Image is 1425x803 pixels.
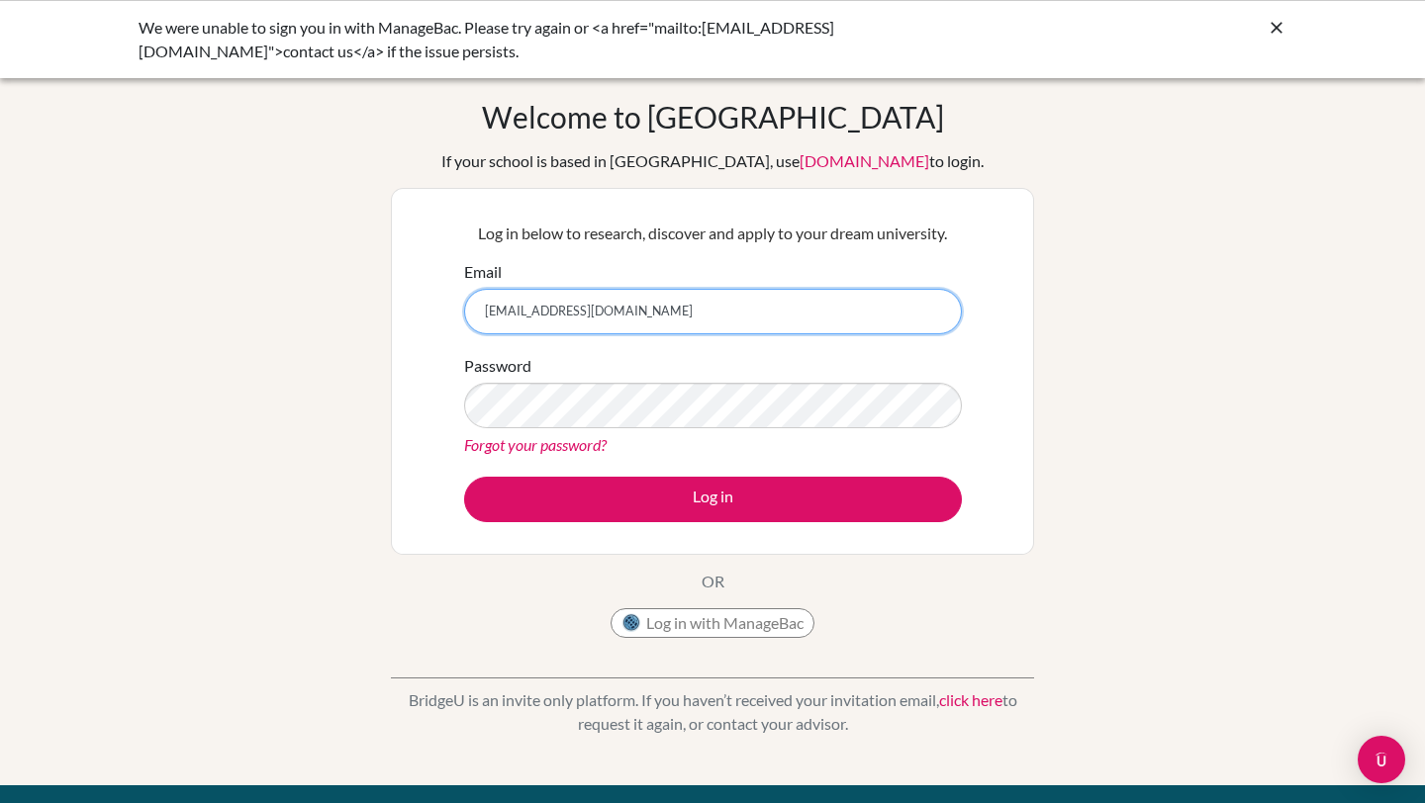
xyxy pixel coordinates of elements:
p: OR [702,570,724,593]
p: BridgeU is an invite only platform. If you haven’t received your invitation email, to request it ... [391,688,1034,736]
div: Open Intercom Messenger [1358,736,1405,783]
button: Log in with ManageBac [611,608,814,638]
h1: Welcome to [GEOGRAPHIC_DATA] [482,99,944,134]
label: Email [464,260,502,284]
a: Forgot your password? [464,435,607,454]
label: Password [464,354,531,378]
a: [DOMAIN_NAME] [800,151,929,170]
div: If your school is based in [GEOGRAPHIC_DATA], use to login. [441,149,984,173]
div: We were unable to sign you in with ManageBac. Please try again or <a href="mailto:[EMAIL_ADDRESS]... [139,16,990,63]
a: click here [939,690,1002,709]
button: Log in [464,477,962,522]
p: Log in below to research, discover and apply to your dream university. [464,222,962,245]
